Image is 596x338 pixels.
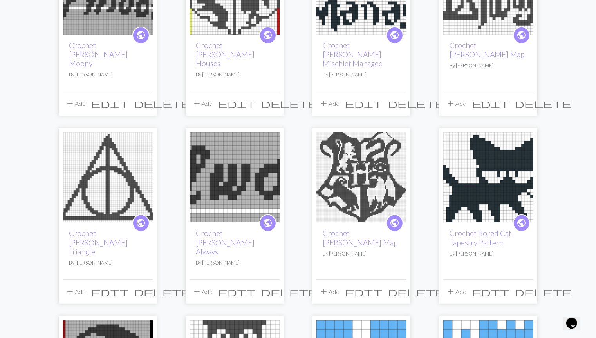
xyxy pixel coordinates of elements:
button: Delete [132,284,193,299]
i: public [136,215,146,231]
i: public [390,27,400,43]
i: public [517,27,527,43]
p: By [PERSON_NAME] [196,71,273,78]
span: add [192,98,202,109]
a: public [386,214,403,232]
span: edit [472,98,509,109]
button: Add [190,96,215,111]
button: Add [63,96,88,111]
a: Crochet Harry Potter Always [190,173,280,180]
button: Delete [385,96,447,111]
iframe: chat widget [563,307,588,330]
span: add [65,286,75,297]
button: Delete [512,96,574,111]
button: Add [443,96,469,111]
p: By [PERSON_NAME] [450,250,527,258]
span: add [65,98,75,109]
i: public [136,27,146,43]
button: Add [190,284,215,299]
i: Edit [218,99,256,108]
p: By [PERSON_NAME] [196,259,273,267]
a: Crochet [PERSON_NAME] Houses [196,41,255,68]
i: Edit [91,287,129,296]
span: add [192,286,202,297]
i: Edit [218,287,256,296]
span: public [517,29,527,41]
a: Crochet [PERSON_NAME] Moony [69,41,128,68]
a: Crochet [PERSON_NAME] Always [196,229,255,256]
span: delete [388,98,444,109]
span: edit [91,98,129,109]
span: public [263,29,273,41]
span: edit [218,286,256,297]
span: delete [515,286,571,297]
i: Edit [472,99,509,108]
button: Add [316,284,342,299]
img: Crochet Harry Potter Always [190,132,280,222]
button: Delete [132,96,193,111]
span: public [390,217,400,229]
i: public [263,27,273,43]
a: Crochet [PERSON_NAME] Map [450,41,525,59]
button: Add [443,284,469,299]
i: Edit [345,99,383,108]
button: Delete [258,284,320,299]
i: public [390,215,400,231]
a: public [132,27,150,44]
a: public [513,27,530,44]
span: add [446,98,455,109]
span: delete [261,98,318,109]
span: delete [261,286,318,297]
p: By [PERSON_NAME] [323,250,400,258]
button: Delete [258,96,320,111]
span: public [136,29,146,41]
span: delete [134,98,191,109]
span: edit [91,286,129,297]
span: public [136,217,146,229]
img: Crochet Hogwarts [316,132,406,222]
button: Add [63,284,88,299]
a: public [259,214,276,232]
p: By [PERSON_NAME] [323,71,400,78]
a: public [259,27,276,44]
p: By [PERSON_NAME] [69,259,146,267]
span: delete [388,286,444,297]
a: Crochet Bored Cat Tapestry Pattern [443,173,533,180]
a: public [132,214,150,232]
button: Edit [342,284,385,299]
span: delete [134,286,191,297]
i: public [517,215,527,231]
img: Crochet Bored Cat Tapestry Pattern [443,132,533,222]
button: Edit [469,284,512,299]
img: Crochet Harry Potter Triangle [63,132,153,222]
a: Crochet Hogwarts [316,173,406,180]
a: Crochet [PERSON_NAME] Mischief Managed [323,41,383,68]
button: Edit [469,96,512,111]
span: public [263,217,273,229]
button: Edit [215,96,258,111]
button: Edit [88,96,132,111]
p: By [PERSON_NAME] [450,62,527,69]
button: Edit [342,96,385,111]
span: add [446,286,455,297]
a: Crochet Bored Cat Tapestry Pattern [450,229,511,247]
button: Delete [385,284,447,299]
button: Edit [215,284,258,299]
span: edit [218,98,256,109]
a: public [513,214,530,232]
i: Edit [91,99,129,108]
a: public [386,27,403,44]
a: Crochet [PERSON_NAME] Map [323,229,398,247]
i: Edit [345,287,383,296]
span: add [319,98,329,109]
p: By [PERSON_NAME] [69,71,146,78]
span: edit [345,98,383,109]
span: add [319,286,329,297]
span: delete [515,98,571,109]
span: edit [345,286,383,297]
a: Crochet [PERSON_NAME] Triangle [69,229,128,256]
i: Edit [472,287,509,296]
a: Crochet Harry Potter Triangle [63,173,153,180]
button: Delete [512,284,574,299]
i: public [263,215,273,231]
